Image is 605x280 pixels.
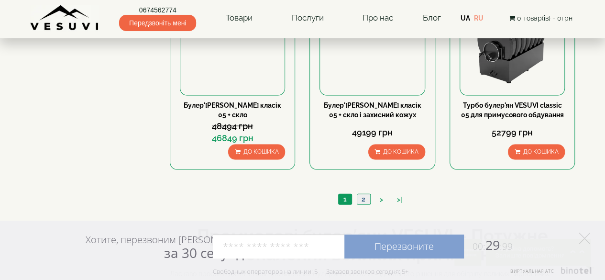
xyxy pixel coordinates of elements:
a: RU [474,14,484,22]
div: 49199 грн [319,126,425,139]
div: Хотите, перезвоним [PERSON_NAME] [86,234,250,260]
a: Послуги [282,7,333,29]
a: > [375,195,388,205]
span: Передзвоніть мені [119,15,196,31]
a: 2 [357,194,370,204]
a: Товари [216,7,262,29]
div: Свободных операторов на линии: 5 Заказов звонков сегодня: 5+ [213,268,408,275]
span: :99 [500,240,513,253]
a: >| [392,195,407,205]
span: До кошика [243,148,278,155]
a: Булер'[PERSON_NAME] класік 05 + скло і захисний кожух [324,101,421,119]
span: До кошика [523,148,558,155]
div: 48494 грн [180,120,285,133]
span: 0 товар(ів) - 0грн [517,14,572,22]
a: UA [461,14,470,22]
a: Булер'[PERSON_NAME] класік 05 + скло [184,101,281,119]
a: Про нас [353,7,403,29]
span: До кошика [383,148,418,155]
a: Виртуальная АТС [505,267,593,280]
div: 46849 грн [180,132,285,145]
button: До кошика [368,145,425,159]
button: 0 товар(ів) - 0грн [506,13,575,23]
button: До кошика [508,145,565,159]
img: Завод VESUVI [30,5,99,31]
a: Блог [422,13,440,22]
a: 0674562774 [119,5,196,15]
span: 29 [464,236,513,254]
button: До кошика [228,145,285,159]
a: Турбо булер'ян VESUVI classic 05 для примусового обдування [461,101,564,119]
a: Перезвоните [344,235,464,258]
span: за 30 секунд? [164,244,250,262]
span: 00: [473,240,485,253]
div: 52799 грн [460,126,565,139]
span: 1 [343,195,347,203]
